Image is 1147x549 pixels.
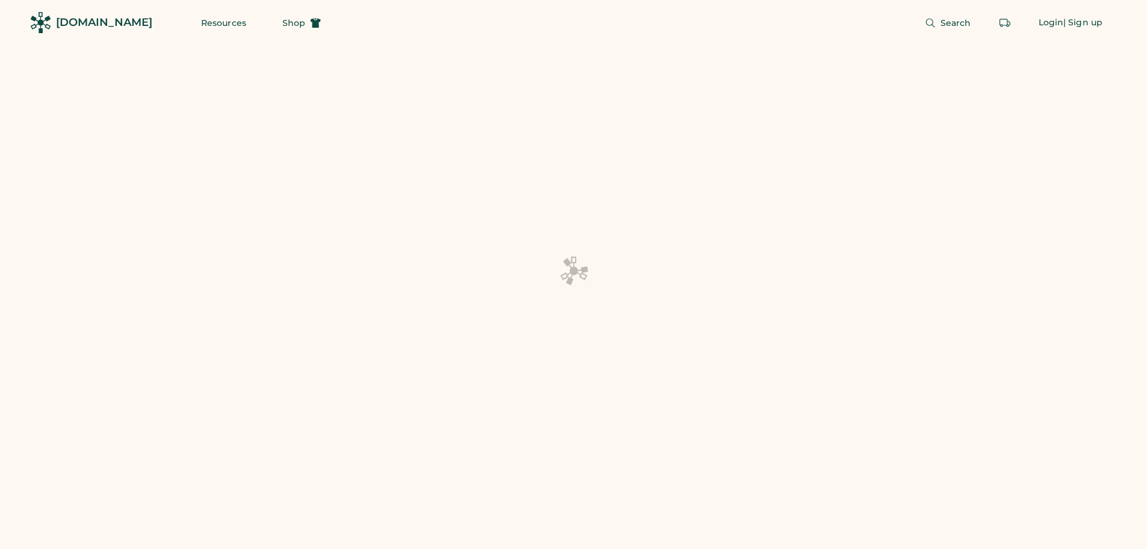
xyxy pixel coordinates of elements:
img: Rendered Logo - Screens [30,12,51,33]
img: Platens-Black-Loader-Spin-rich%20black.webp [559,256,588,286]
button: Resources [187,11,261,35]
div: Login [1039,17,1064,29]
button: Shop [268,11,335,35]
button: Retrieve an order [993,11,1017,35]
div: | Sign up [1063,17,1102,29]
span: Search [940,19,971,27]
button: Search [910,11,986,35]
span: Shop [282,19,305,27]
div: [DOMAIN_NAME] [56,15,152,30]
